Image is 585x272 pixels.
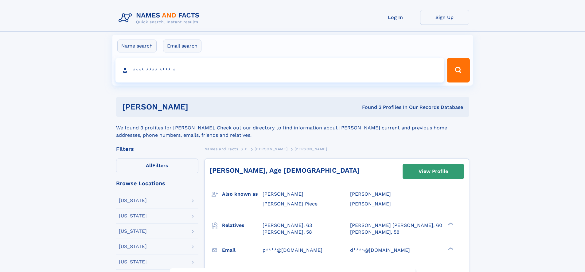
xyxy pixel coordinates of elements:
[119,259,147,264] div: [US_STATE]
[255,145,287,153] a: [PERSON_NAME]
[275,104,463,111] div: Found 3 Profiles In Our Records Database
[210,167,360,174] a: [PERSON_NAME], Age [DEMOGRAPHIC_DATA]
[116,146,198,152] div: Filters
[116,10,205,26] img: Logo Names and Facts
[371,10,420,25] a: Log In
[245,147,248,151] span: P
[116,117,469,139] div: We found 3 profiles for [PERSON_NAME]. Check out our directory to find information about [PERSON_...
[122,103,275,111] h1: [PERSON_NAME]
[116,159,198,173] label: Filters
[419,164,448,178] div: View Profile
[222,220,263,231] h3: Relatives
[146,163,152,168] span: All
[117,40,157,52] label: Name search
[245,145,248,153] a: P
[350,191,391,197] span: [PERSON_NAME]
[447,222,454,226] div: ❯
[350,201,391,207] span: [PERSON_NAME]
[255,147,287,151] span: [PERSON_NAME]
[263,222,312,229] a: [PERSON_NAME], 63
[420,10,469,25] a: Sign Up
[294,147,327,151] span: [PERSON_NAME]
[116,181,198,186] div: Browse Locations
[350,222,442,229] a: [PERSON_NAME] [PERSON_NAME], 60
[447,58,470,82] button: Search Button
[263,201,318,207] span: [PERSON_NAME] Piece
[119,213,147,218] div: [US_STATE]
[115,58,444,82] input: search input
[119,244,147,249] div: [US_STATE]
[205,145,238,153] a: Names and Facts
[263,191,303,197] span: [PERSON_NAME]
[222,189,263,199] h3: Also known as
[263,229,312,236] a: [PERSON_NAME], 58
[163,40,201,52] label: Email search
[119,198,147,203] div: [US_STATE]
[119,229,147,234] div: [US_STATE]
[222,245,263,255] h3: Email
[403,164,464,179] a: View Profile
[447,247,454,251] div: ❯
[350,229,400,236] a: [PERSON_NAME], 58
